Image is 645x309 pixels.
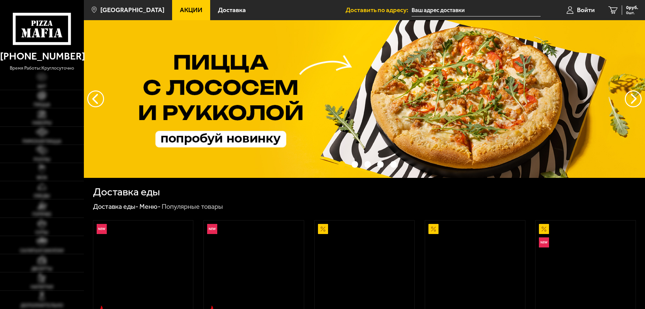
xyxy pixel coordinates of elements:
[100,7,164,13] span: [GEOGRAPHIC_DATA]
[34,194,50,198] span: Обеды
[539,237,549,247] img: Новинка
[93,187,160,197] h1: Доставка еды
[626,11,638,15] span: 0 шт.
[32,121,52,125] span: Наборы
[31,285,53,289] span: Напитки
[207,224,217,234] img: Новинка
[34,103,50,107] span: Пицца
[34,157,50,162] span: Роллы
[31,267,52,271] span: Десерты
[162,202,223,211] div: Популярные товары
[32,212,52,217] span: Горячее
[23,139,61,144] span: Римская пицца
[87,90,104,107] button: следующий
[377,161,384,167] button: точки переключения
[139,202,161,210] a: Меню-
[318,224,328,234] img: Акционный
[364,161,371,167] button: точки переключения
[35,230,48,235] span: Супы
[97,224,107,234] img: Новинка
[218,7,246,13] span: Доставка
[626,5,638,10] span: 0 руб.
[412,4,541,16] input: Ваш адрес доставки
[93,202,138,210] a: Доставка еды-
[352,161,358,167] button: точки переключения
[37,84,46,89] span: Хит
[539,224,549,234] img: Акционный
[346,7,412,13] span: Доставить по адресу:
[338,161,345,167] button: точки переключения
[180,7,202,13] span: Акции
[21,303,63,308] span: Дополнительно
[20,248,64,253] span: Салаты и закуски
[428,224,439,234] img: Акционный
[625,90,642,107] button: предыдущий
[577,7,595,13] span: Войти
[37,176,47,180] span: WOK
[390,161,397,167] button: точки переключения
